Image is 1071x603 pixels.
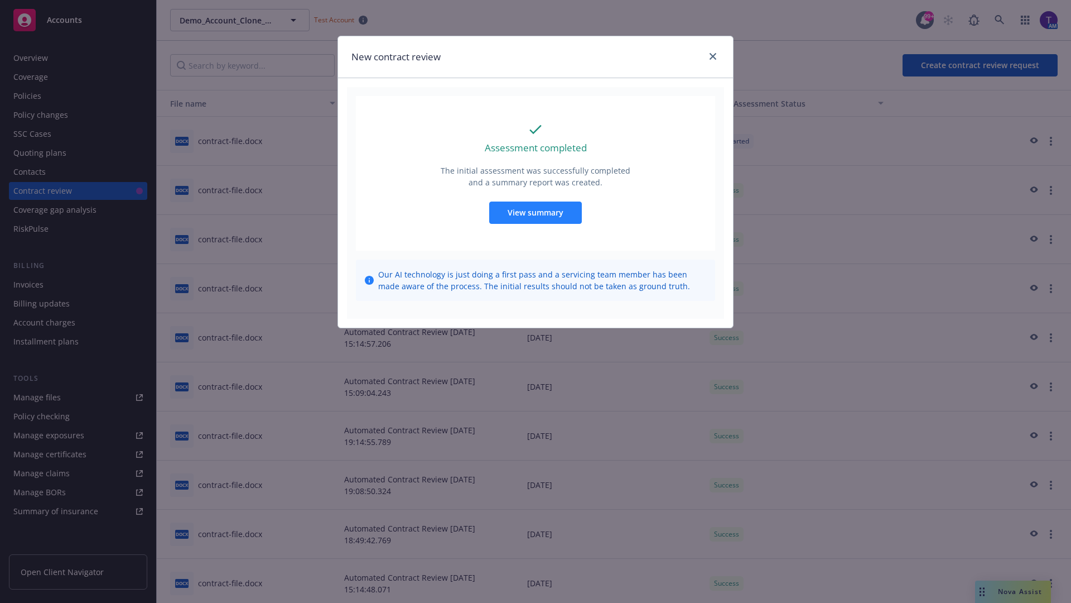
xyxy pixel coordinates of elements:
button: View summary [489,202,582,224]
a: close [706,50,720,63]
p: Assessment completed [485,141,587,155]
span: View summary [508,207,563,218]
h1: New contract review [351,50,441,64]
span: Our AI technology is just doing a first pass and a servicing team member has been made aware of t... [378,269,706,292]
p: The initial assessment was successfully completed and a summary report was created. [440,165,631,188]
